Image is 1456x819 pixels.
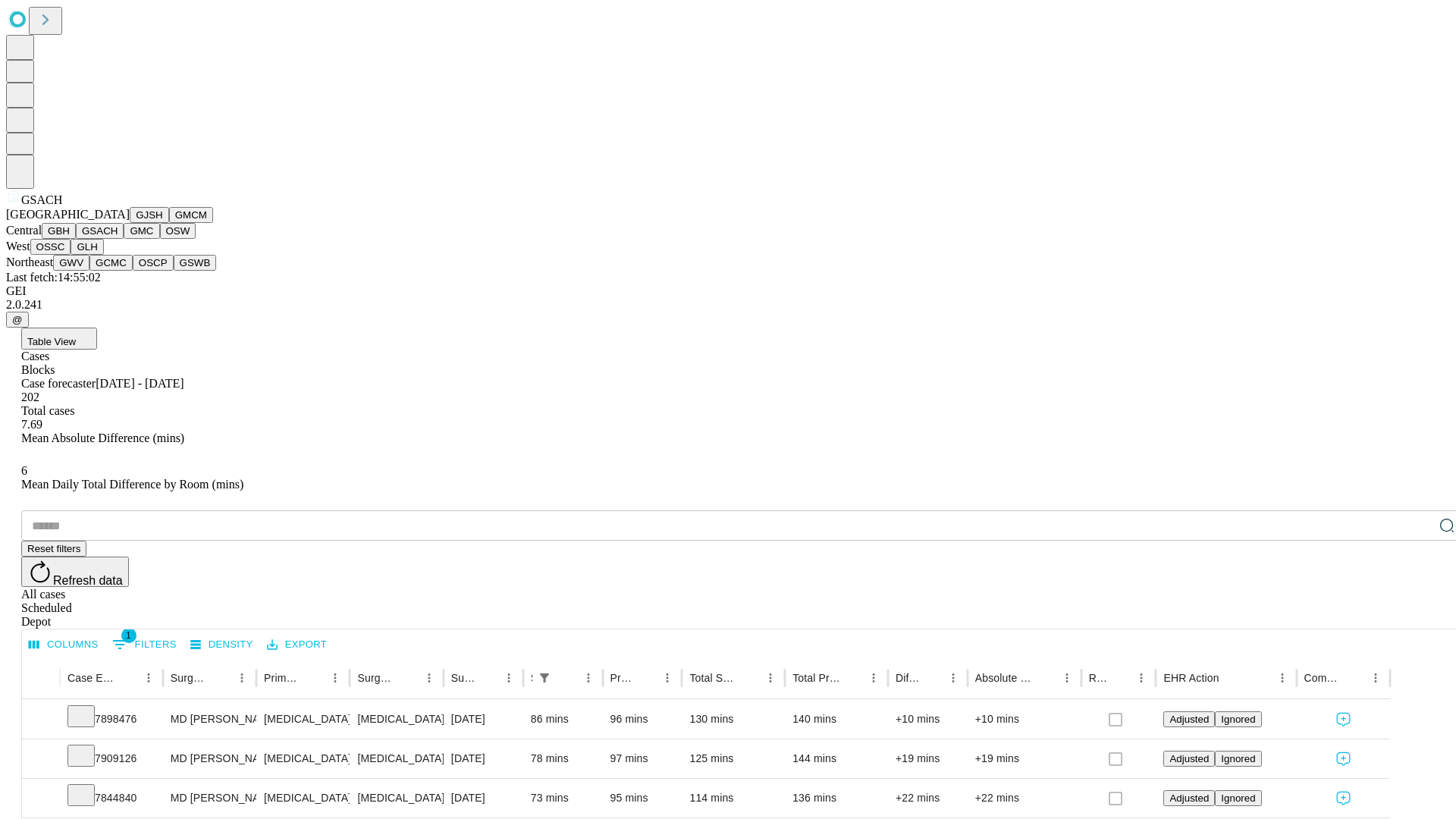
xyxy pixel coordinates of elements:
[6,298,1450,312] div: 2.0.241
[53,255,89,271] button: GWV
[1089,672,1109,684] div: Resolved in EHR
[133,255,174,271] button: OSCP
[130,207,169,223] button: GJSH
[1272,667,1293,689] button: Menu
[792,672,840,684] div: Total Predicted Duration
[578,667,599,689] button: Menu
[21,464,27,477] span: 6
[6,284,1450,298] div: GEI
[171,739,249,778] div: MD [PERSON_NAME]
[842,667,863,689] button: Sort
[357,672,395,684] div: Surgery Name
[6,224,42,237] span: Central
[896,672,920,684] div: Difference
[921,667,943,689] button: Sort
[975,672,1034,684] div: Absolute Difference
[689,700,777,739] div: 130 mins
[610,779,675,817] div: 95 mins
[30,786,52,812] button: Expand
[6,271,101,284] span: Last fetch: 14:55:02
[71,239,103,255] button: GLH
[1163,672,1219,684] div: EHR Action
[1221,753,1255,764] span: Ignored
[231,667,253,689] button: Menu
[325,667,346,689] button: Menu
[1365,667,1386,689] button: Menu
[1163,711,1215,727] button: Adjusted
[1304,672,1342,684] div: Comments
[174,255,217,271] button: GSWB
[1221,714,1255,725] span: Ignored
[42,223,76,239] button: GBH
[397,667,419,689] button: Sort
[21,377,96,390] span: Case forecaster
[21,541,86,557] button: Reset filters
[419,667,440,689] button: Menu
[896,700,960,739] div: +10 mins
[67,672,115,684] div: Case Epic Id
[451,779,516,817] div: [DATE]
[1221,792,1255,804] span: Ignored
[171,700,249,739] div: MD [PERSON_NAME]
[264,779,342,817] div: [MEDICAL_DATA]
[451,672,475,684] div: Surgery Date
[21,431,184,444] span: Mean Absolute Difference (mins)
[451,700,516,739] div: [DATE]
[975,739,1074,778] div: +19 mins
[689,739,777,778] div: 125 mins
[531,672,532,684] div: Scheduled In Room Duration
[171,672,209,684] div: Surgeon Name
[1109,667,1131,689] button: Sort
[27,336,76,347] span: Table View
[169,207,213,223] button: GMCM
[792,779,880,817] div: 136 mins
[1215,790,1261,806] button: Ignored
[171,779,249,817] div: MD [PERSON_NAME]
[1215,751,1261,767] button: Ignored
[21,418,42,431] span: 7.69
[21,404,74,417] span: Total cases
[21,478,243,491] span: Mean Daily Total Difference by Room (mins)
[357,700,435,739] div: [MEDICAL_DATA]
[1131,667,1152,689] button: Menu
[67,700,155,739] div: 7898476
[635,667,657,689] button: Sort
[689,672,737,684] div: Total Scheduled Duration
[557,667,578,689] button: Sort
[210,667,231,689] button: Sort
[760,667,781,689] button: Menu
[975,779,1074,817] div: +22 mins
[6,312,29,328] button: @
[89,255,133,271] button: GCMC
[264,700,342,739] div: [MEDICAL_DATA]
[124,223,159,239] button: GMC
[67,739,155,778] div: 7909126
[6,240,30,253] span: West
[1169,792,1209,804] span: Adjusted
[264,739,342,778] div: [MEDICAL_DATA]
[739,667,760,689] button: Sort
[76,223,124,239] button: GSACH
[53,574,123,587] span: Refresh data
[121,628,136,643] span: 1
[1169,714,1209,725] span: Adjusted
[531,739,595,778] div: 78 mins
[1169,753,1209,764] span: Adjusted
[30,707,52,733] button: Expand
[531,700,595,739] div: 86 mins
[689,779,777,817] div: 114 mins
[1163,751,1215,767] button: Adjusted
[160,223,196,239] button: OSW
[357,739,435,778] div: [MEDICAL_DATA]
[30,746,52,773] button: Expand
[12,314,23,325] span: @
[263,633,331,657] button: Export
[1221,667,1242,689] button: Sort
[96,377,184,390] span: [DATE] - [DATE]
[792,739,880,778] div: 144 mins
[21,557,129,587] button: Refresh data
[610,700,675,739] div: 96 mins
[21,391,39,403] span: 202
[21,193,62,206] span: GSACH
[1344,667,1365,689] button: Sort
